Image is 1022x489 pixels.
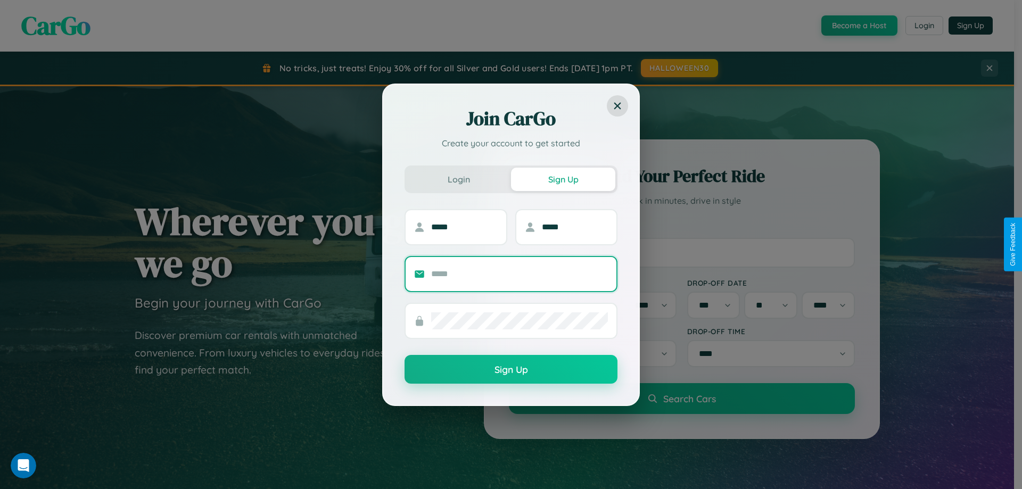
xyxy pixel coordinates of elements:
div: Give Feedback [1009,223,1017,266]
iframe: Intercom live chat [11,453,36,478]
h2: Join CarGo [405,106,617,131]
button: Login [407,168,511,191]
button: Sign Up [405,355,617,384]
button: Sign Up [511,168,615,191]
p: Create your account to get started [405,137,617,150]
